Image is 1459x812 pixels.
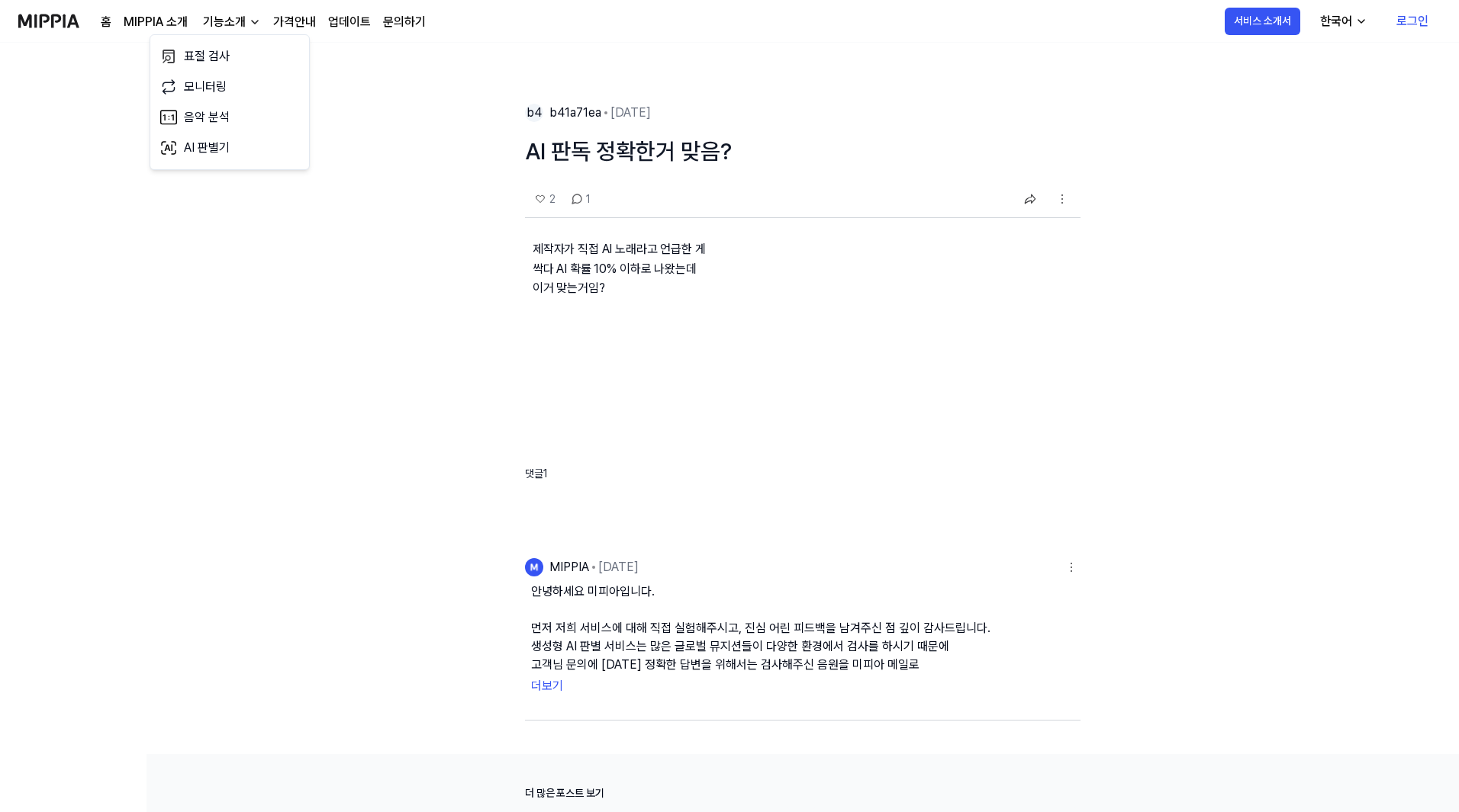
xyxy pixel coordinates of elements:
[525,218,1081,344] p: 제작자가 직접 AI 노래라고 언급한 게 싹다 AI 확률 10% 이하로 나왔는데 이거 맞는거임?
[525,558,543,576] img: MIPPIA
[101,13,111,31] a: 홈
[328,13,371,31] a: 업데이트
[1308,6,1377,37] button: 한국어
[543,104,604,122] div: b41a71ea
[156,72,303,102] a: 모니터링
[525,134,1081,168] div: AI 판독 정확한거 맞음?
[249,16,261,28] img: down
[571,190,591,208] div: 1
[534,190,556,208] button: 2
[200,13,261,31] button: 기능소개
[1225,8,1300,35] button: 서비스 소개서
[1317,12,1355,30] div: 한국어
[592,566,595,569] img: dot
[1062,558,1081,576] img: 더보기
[1023,191,1038,207] img: share
[531,583,1074,674] button: 안녕하세요 미피아입니다. 먼저 저희 서비스에 대해 직접 실험해주시고, 진심 어린 피드백을 남겨주신 점 깊이 감사드립니다. 생성형 AI 판별 서비스는 많은 글로벌 뮤지션들이 다...
[156,102,303,133] a: 음악 분석
[531,674,1074,698] button: 더보기
[525,785,1081,801] div: 더 많은 포스트 보기
[156,41,303,72] a: 표절 검사
[156,133,303,163] a: AI 판별기
[604,111,607,114] img: dot
[124,13,188,31] a: MIPPIA 소개
[383,13,426,31] a: 문의하기
[543,558,592,576] div: MIPPIA
[525,104,543,122] span: b4
[525,466,1081,482] div: 댓글 1
[200,13,249,31] div: 기능소개
[1053,190,1071,208] img: 더보기
[534,193,546,205] img: dislike
[273,13,316,31] a: 가격안내
[595,558,639,576] div: [DATE]
[571,193,583,205] img: like
[607,104,651,122] div: [DATE]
